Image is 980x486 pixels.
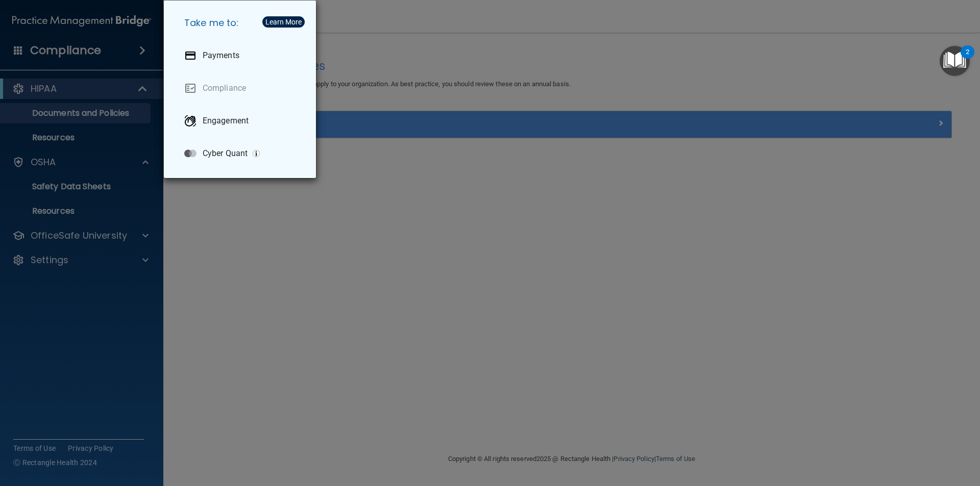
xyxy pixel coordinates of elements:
[940,46,970,76] button: Open Resource Center, 2 new notifications
[176,107,308,135] a: Engagement
[176,139,308,168] a: Cyber Quant
[803,414,968,454] iframe: Drift Widget Chat Controller
[262,16,305,28] button: Learn More
[176,41,308,70] a: Payments
[265,18,302,25] div: Learn More
[176,9,308,37] h5: Take me to:
[203,50,239,61] p: Payments
[966,52,969,65] div: 2
[203,116,249,126] p: Engagement
[176,74,308,103] a: Compliance
[203,148,248,159] p: Cyber Quant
